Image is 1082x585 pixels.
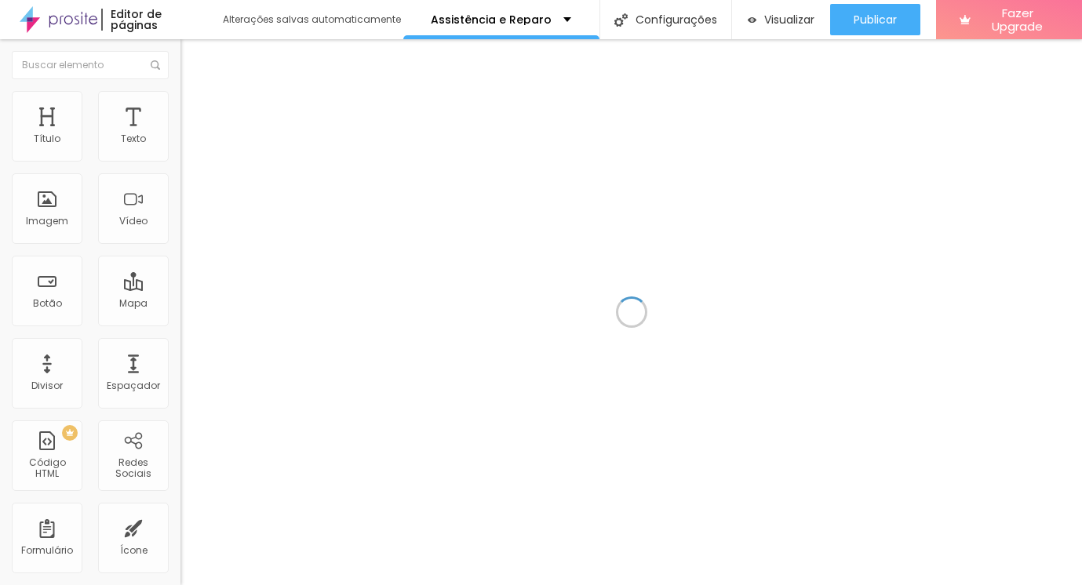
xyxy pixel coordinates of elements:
div: Botão [33,298,62,309]
div: Editor de páginas [101,9,206,31]
div: Alterações salvas automaticamente [223,15,403,24]
button: Visualizar [732,4,831,35]
input: Buscar elemento [12,51,169,79]
div: Título [34,133,60,144]
span: Fazer Upgrade [977,6,1058,34]
div: Divisor [31,380,63,391]
img: view-1.svg [748,13,757,27]
div: Vídeo [119,216,148,227]
img: Icone [151,60,160,70]
div: Imagem [26,216,68,227]
div: Redes Sociais [102,457,164,480]
div: Formulário [21,545,73,556]
p: Assistência e Reparo [431,14,552,25]
button: Publicar [830,4,920,35]
span: Publicar [854,13,897,26]
div: Texto [121,133,146,144]
img: Icone [614,13,628,27]
span: Visualizar [764,13,814,26]
div: Mapa [119,298,148,309]
div: Ícone [120,545,148,556]
div: Espaçador [107,380,160,391]
div: Código HTML [16,457,78,480]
